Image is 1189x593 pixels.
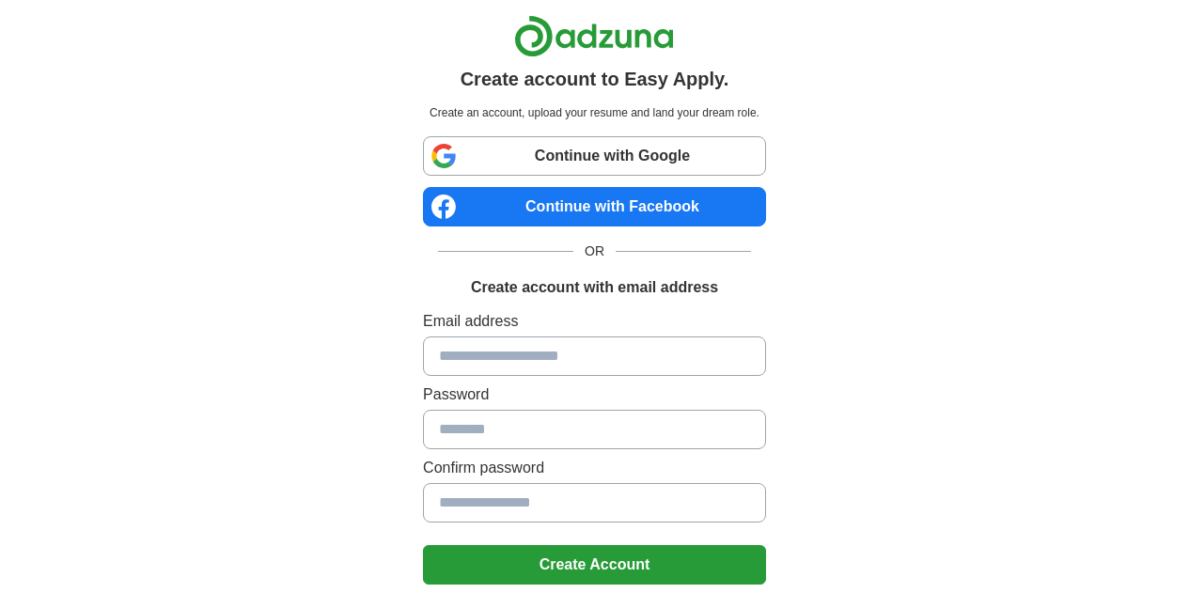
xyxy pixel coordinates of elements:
img: Adzuna logo [514,15,674,57]
a: Continue with Google [423,136,766,176]
p: Create an account, upload your resume and land your dream role. [427,104,762,121]
button: Create Account [423,545,766,585]
h1: Create account with email address [471,276,718,299]
h1: Create account to Easy Apply. [461,65,729,93]
label: Confirm password [423,457,766,479]
span: OR [573,242,616,261]
label: Password [423,383,766,406]
a: Continue with Facebook [423,187,766,226]
label: Email address [423,310,766,333]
